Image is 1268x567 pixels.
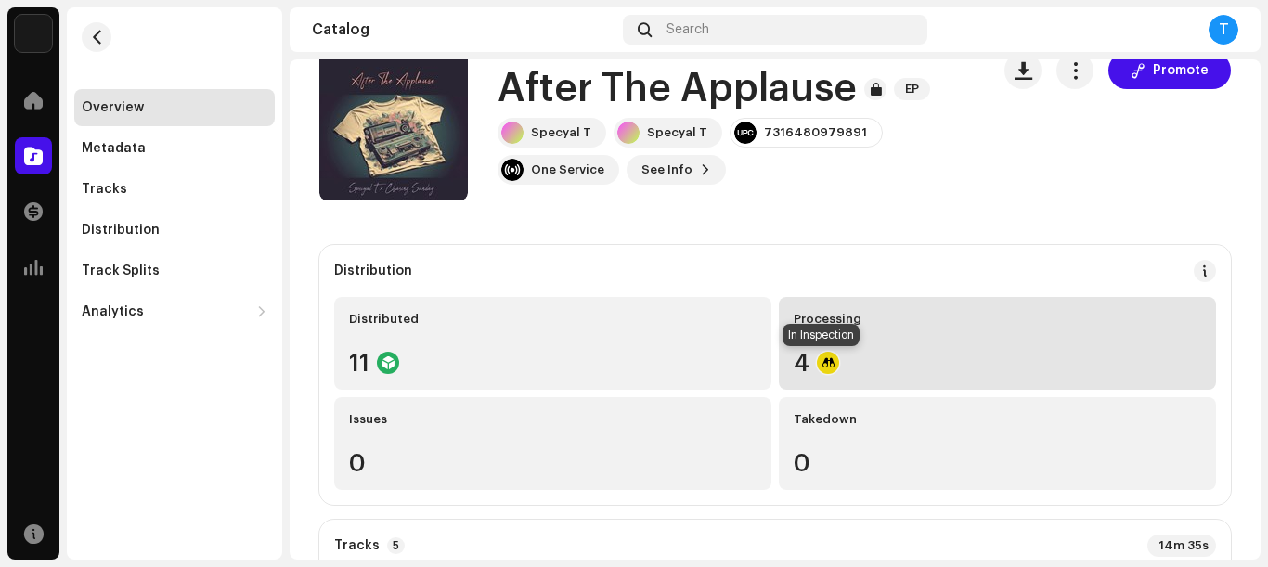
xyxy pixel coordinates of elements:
h1: After The Applause [498,68,857,110]
re-m-nav-dropdown: Analytics [74,293,275,330]
div: Processing [794,312,1201,327]
div: Specyal T [531,125,591,140]
div: T [1209,15,1238,45]
span: EP [894,78,930,100]
button: Promote [1108,52,1231,89]
div: Issues [349,412,757,427]
div: Tracks [82,182,127,197]
div: 14m 35s [1147,535,1216,557]
div: One Service [531,162,604,177]
div: Analytics [82,304,144,319]
div: Catalog [312,22,615,37]
re-m-nav-item: Track Splits [74,252,275,290]
div: Takedown [794,412,1201,427]
span: Search [666,22,709,37]
div: Distributed [349,312,757,327]
re-m-nav-item: Metadata [74,130,275,167]
strong: Tracks [334,538,380,553]
div: Specyal T [647,125,707,140]
re-m-nav-item: Distribution [74,212,275,249]
span: See Info [641,151,692,188]
re-m-nav-item: Overview [74,89,275,126]
div: Overview [82,100,144,115]
img: 190830b2-3b53-4b0d-992c-d3620458de1d [15,15,52,52]
button: See Info [627,155,726,185]
div: Distribution [334,264,412,278]
div: Metadata [82,141,146,156]
div: Distribution [82,223,160,238]
div: 7316480979891 [764,125,867,140]
re-m-nav-item: Tracks [74,171,275,208]
span: Promote [1153,52,1209,89]
div: Track Splits [82,264,160,278]
p-badge: 5 [387,537,405,554]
